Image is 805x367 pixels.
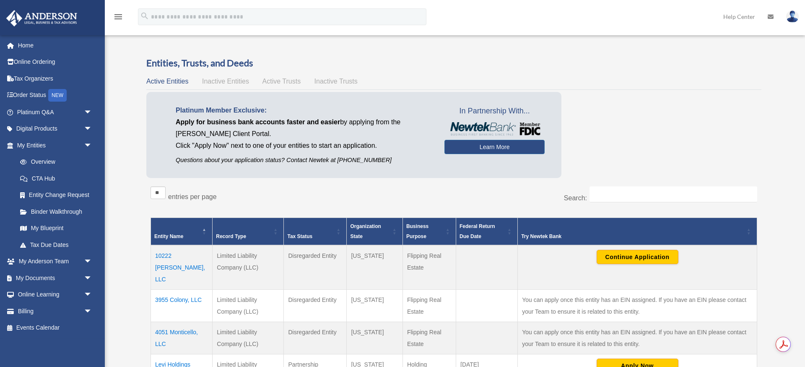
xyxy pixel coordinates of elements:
[146,57,761,70] h3: Entities, Trusts, and Deeds
[202,78,249,85] span: Inactive Entities
[84,270,101,287] span: arrow_drop_down
[176,155,432,165] p: Questions about your application status? Contact Newtek at [PHONE_NUMBER]
[151,218,213,245] th: Entity Name: Activate to invert sorting
[444,140,545,154] a: Learn More
[12,154,96,170] a: Overview
[6,286,105,303] a: Online Learningarrow_drop_down
[347,245,402,290] td: [US_STATE]
[213,245,284,290] td: Limited Liability Company (LLC)
[6,270,105,286] a: My Documentsarrow_drop_down
[84,104,101,121] span: arrow_drop_down
[314,78,358,85] span: Inactive Trusts
[460,223,495,239] span: Federal Return Due Date
[518,322,757,354] td: You can apply once this entity has an EIN assigned. If you have an EIN please contact your Team t...
[176,118,340,126] span: Apply for business bank accounts faster and easier
[176,105,432,116] p: Platinum Member Exclusive:
[12,220,101,237] a: My Blueprint
[6,137,101,154] a: My Entitiesarrow_drop_down
[402,289,456,322] td: Flipping Real Estate
[284,289,347,322] td: Disregarded Entity
[444,105,545,118] span: In Partnership With...
[6,54,105,71] a: Online Ordering
[176,140,432,152] p: Click "Apply Now" next to one of your entities to start an application.
[151,289,213,322] td: 3955 Colony, LLC
[402,322,456,354] td: Flipping Real Estate
[84,286,101,304] span: arrow_drop_down
[406,223,428,239] span: Business Purpose
[140,11,149,21] i: search
[6,253,105,270] a: My Anderson Teamarrow_drop_down
[347,289,402,322] td: [US_STATE]
[284,218,347,245] th: Tax Status: Activate to sort
[284,322,347,354] td: Disregarded Entity
[6,320,105,336] a: Events Calendar
[216,233,246,239] span: Record Type
[12,170,101,187] a: CTA Hub
[12,236,101,253] a: Tax Due Dates
[449,122,540,136] img: NewtekBankLogoSM.png
[518,289,757,322] td: You can apply once this entity has an EIN assigned. If you have an EIN please contact your Team t...
[213,218,284,245] th: Record Type: Activate to sort
[287,233,312,239] span: Tax Status
[284,245,347,290] td: Disregarded Entity
[84,303,101,320] span: arrow_drop_down
[151,322,213,354] td: 4051 Monticello, LLC
[262,78,301,85] span: Active Trusts
[84,253,101,270] span: arrow_drop_down
[6,87,105,104] a: Order StatusNEW
[146,78,188,85] span: Active Entities
[564,194,587,202] label: Search:
[518,218,757,245] th: Try Newtek Bank : Activate to sort
[176,116,432,140] p: by applying from the [PERSON_NAME] Client Portal.
[84,137,101,154] span: arrow_drop_down
[402,218,456,245] th: Business Purpose: Activate to sort
[597,250,678,264] button: Continue Application
[213,322,284,354] td: Limited Liability Company (LLC)
[12,203,101,220] a: Binder Walkthrough
[456,218,518,245] th: Federal Return Due Date: Activate to sort
[6,303,105,320] a: Billingarrow_drop_down
[402,245,456,290] td: Flipping Real Estate
[521,231,744,241] div: Try Newtek Bank
[84,121,101,138] span: arrow_drop_down
[113,12,123,22] i: menu
[6,104,105,121] a: Platinum Q&Aarrow_drop_down
[113,15,123,22] a: menu
[151,245,213,290] td: 10222 [PERSON_NAME], LLC
[6,121,105,137] a: Digital Productsarrow_drop_down
[6,37,105,54] a: Home
[350,223,381,239] span: Organization State
[213,289,284,322] td: Limited Liability Company (LLC)
[4,10,80,26] img: Anderson Advisors Platinum Portal
[347,218,402,245] th: Organization State: Activate to sort
[6,70,105,87] a: Tax Organizers
[12,187,101,204] a: Entity Change Request
[786,10,799,23] img: User Pic
[48,89,67,102] div: NEW
[168,193,217,200] label: entries per page
[347,322,402,354] td: [US_STATE]
[154,233,183,239] span: Entity Name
